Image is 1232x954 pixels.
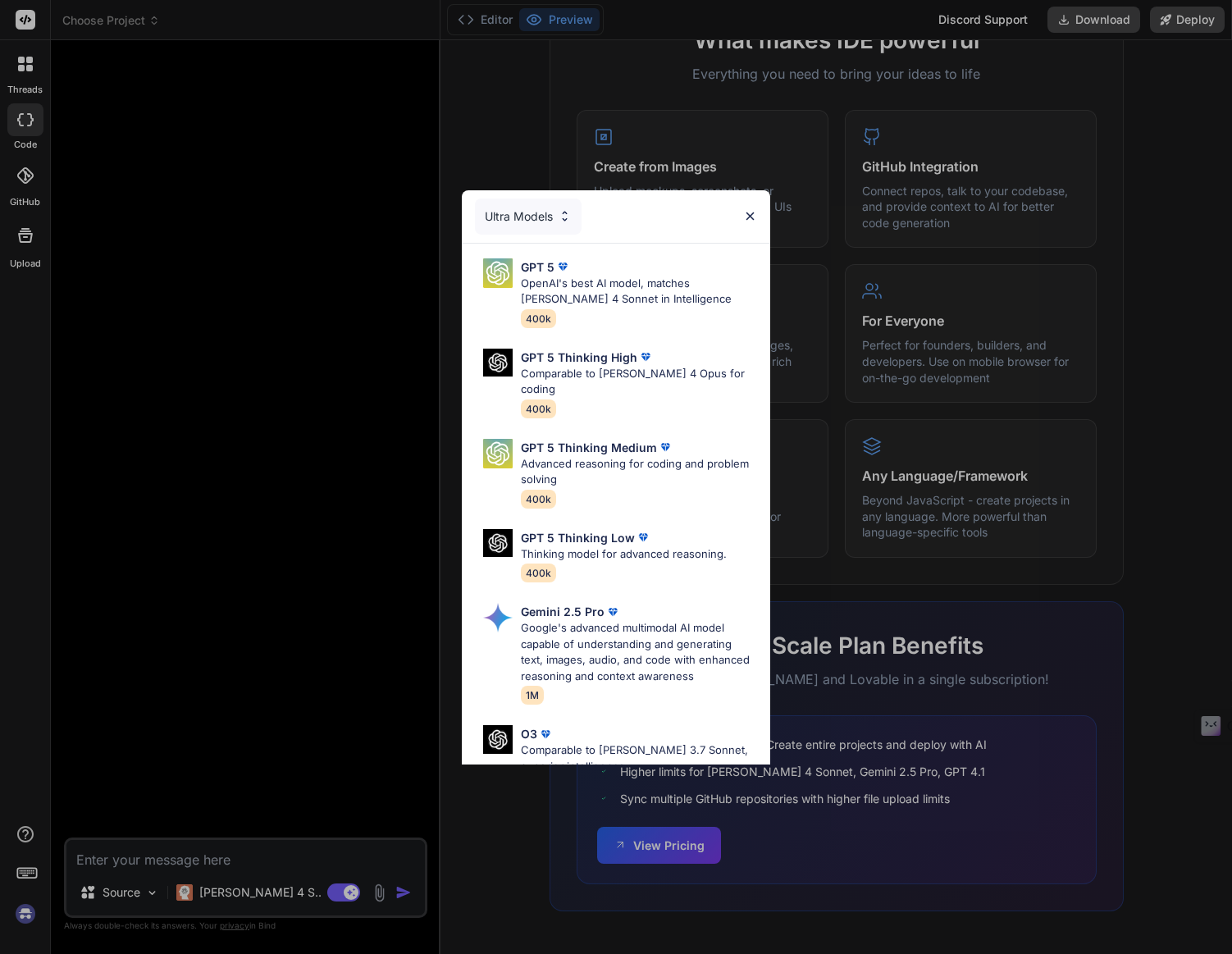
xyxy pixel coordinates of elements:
img: Pick Models [483,439,513,468]
p: OpenAI's best AI model, matches [PERSON_NAME] 4 Sonnet in Intelligence [521,276,757,308]
img: premium [635,529,651,545]
p: GPT 5 Thinking Medium [521,439,657,456]
span: 1M [521,686,544,705]
img: premium [537,726,554,742]
p: Comparable to [PERSON_NAME] 4 Opus for coding [521,366,757,398]
span: 400k [521,490,556,509]
p: GPT 5 Thinking Low [521,529,635,546]
span: 400k [521,399,556,418]
img: Pick Models [483,725,513,754]
img: premium [554,258,571,275]
p: Comparable to [PERSON_NAME] 3.7 Sonnet, superior intelligence [521,742,757,774]
p: Gemini 2.5 Pro [521,603,605,620]
img: premium [637,349,654,365]
img: Pick Models [483,529,513,558]
span: 400k [521,564,556,582]
img: Pick Models [483,349,513,377]
p: O3 [521,725,537,742]
p: GPT 5 Thinking High [521,349,637,366]
img: Pick Models [558,209,572,223]
span: 400k [521,309,556,328]
img: Pick Models [483,603,513,632]
img: premium [657,439,673,455]
img: close [743,209,757,223]
p: Advanced reasoning for coding and problem solving [521,456,757,488]
img: premium [605,604,621,620]
p: Google's advanced multimodal AI model capable of understanding and generating text, images, audio... [521,620,757,684]
p: Thinking model for advanced reasoning. [521,546,727,563]
p: GPT 5 [521,258,554,276]
div: Ultra Models [475,199,582,235]
img: Pick Models [483,258,513,288]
